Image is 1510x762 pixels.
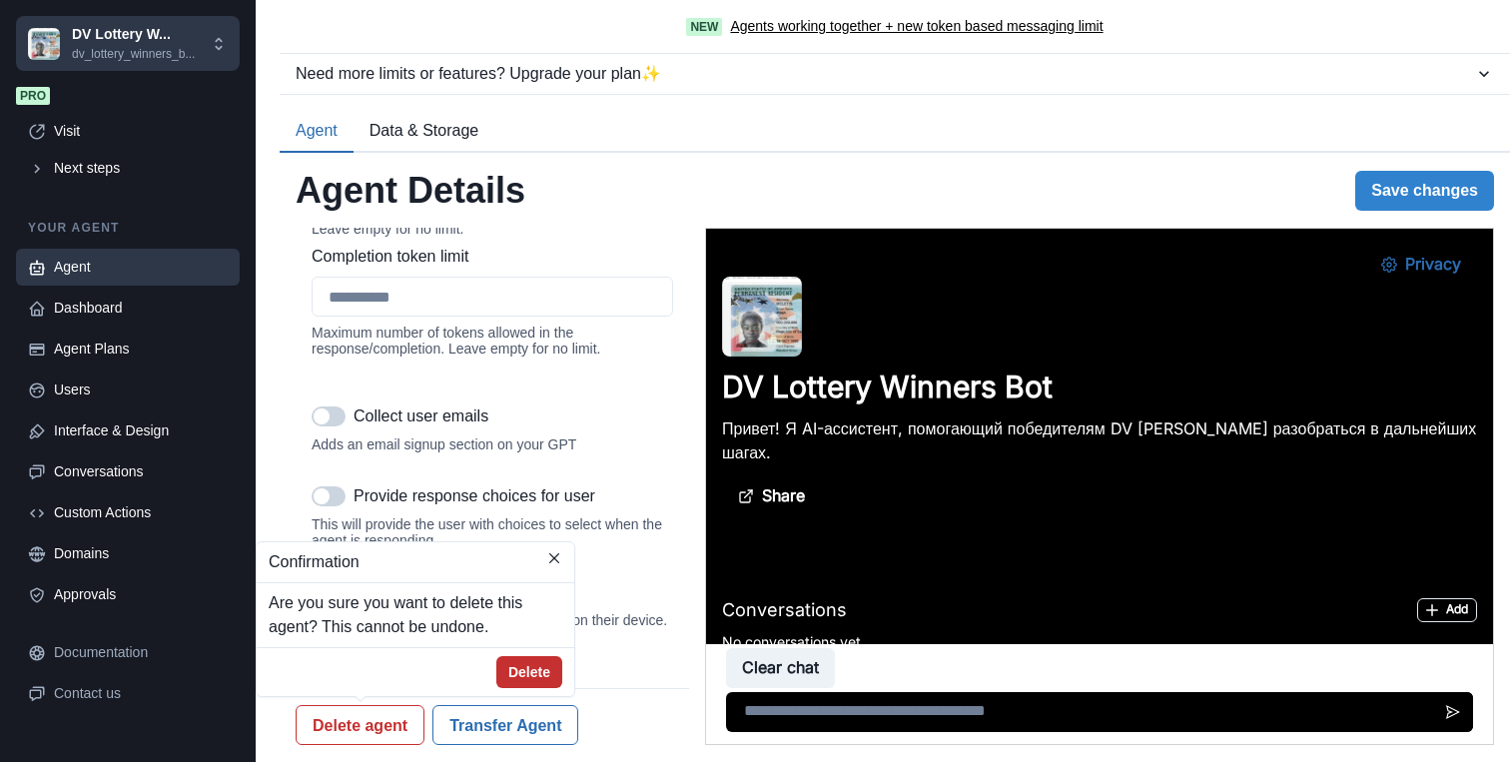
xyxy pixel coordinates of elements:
div: Visit [54,121,228,142]
div: This will provide the user with choices to select when the agent is responding. [312,516,673,548]
p: Provide response choices for user [354,484,595,508]
button: Agent [280,111,354,153]
div: Users [54,380,228,400]
div: Are you sure you want to delete this agent? This cannot be undone. [257,583,574,647]
div: Interface & Design [54,420,228,441]
div: Agent Plans [54,339,228,360]
h2: Agent Details [296,169,525,212]
div: Custom Actions [54,502,228,523]
span: Pro [16,87,50,105]
button: Send message [727,463,767,503]
button: Clear chat [20,419,129,459]
div: Conversations [54,461,228,482]
iframe: Agent Chat [706,229,1493,744]
p: Collect user emails [354,404,488,428]
div: Adds an email signup section on your GPT [312,436,673,452]
p: Your agent [16,219,240,237]
p: dv_lottery_winners_b... [72,45,195,63]
div: Documentation [54,642,228,663]
label: Completion token limit [312,245,661,269]
img: Chakra UI [28,28,60,60]
button: Close [542,546,566,570]
div: Contact us [54,683,228,704]
button: Data & Storage [354,111,494,153]
div: Dashboard [54,298,228,319]
div: Need more limits or features? Upgrade your plan ✨ [296,62,1474,86]
div: Approvals [54,584,228,605]
div: Agent [54,257,228,278]
button: Add [711,370,771,393]
div: Next steps [54,158,228,179]
div: Domains [54,543,228,564]
p: DV Lottery W... [72,24,195,45]
button: Privacy Settings [659,16,771,56]
button: Delete [496,656,562,688]
button: Save changes [1355,171,1494,211]
p: No conversations yet. [16,402,771,423]
button: Chakra UIDV Lottery W...dv_lottery_winners_b... [16,16,240,71]
button: Transfer Agent [432,705,578,745]
button: Need more limits or features? Upgrade your plan✨ [280,54,1510,94]
span: New [686,18,722,36]
button: Delete agent [296,705,424,745]
a: Agents working together + new token based messaging limit [730,16,1103,37]
header: Confirmation [257,542,574,583]
div: Maximum number of tokens allowed in the response/completion. Leave empty for no limit. [312,325,673,357]
a: Documentation [16,634,240,671]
